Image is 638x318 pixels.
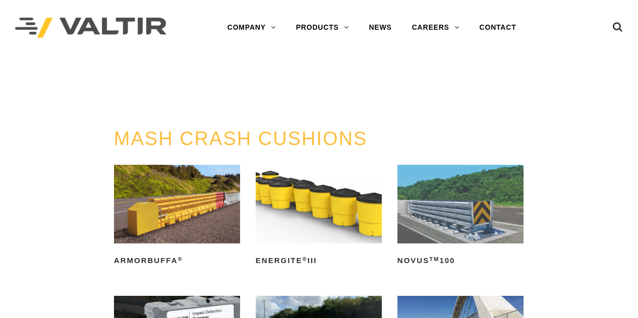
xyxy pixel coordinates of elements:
[217,18,286,38] a: COMPANY
[114,128,368,149] a: MASH CRASH CUSHIONS
[397,165,524,269] a: NOVUSTM100
[429,256,439,262] sup: TM
[15,18,166,38] img: Valtir
[359,18,401,38] a: NEWS
[114,165,240,269] a: ArmorBuffa®
[303,256,308,262] sup: ®
[402,18,470,38] a: CAREERS
[397,252,524,269] h2: NOVUS 100
[256,252,382,269] h2: ENERGITE III
[470,18,527,38] a: CONTACT
[178,256,183,262] sup: ®
[114,252,240,269] h2: ArmorBuffa
[286,18,359,38] a: PRODUCTS
[256,165,382,269] a: ENERGITE®III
